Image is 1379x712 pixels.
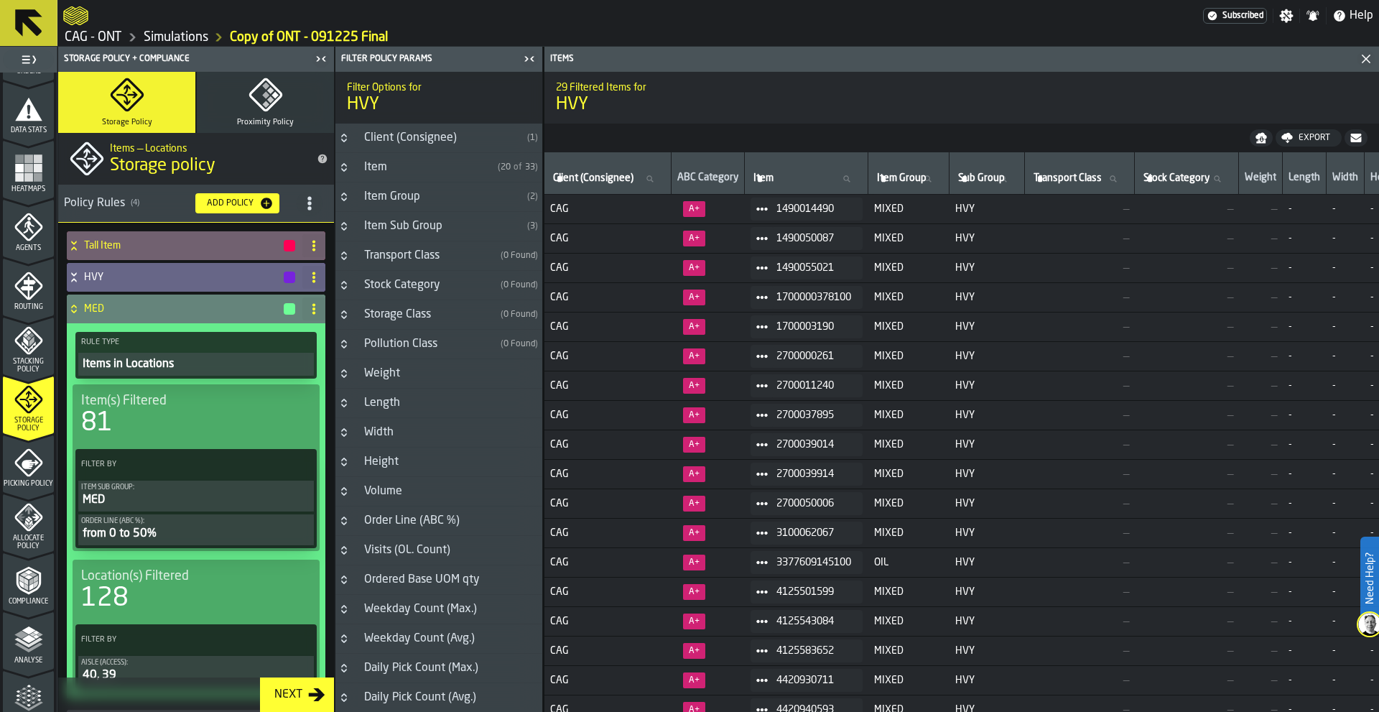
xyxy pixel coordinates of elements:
[776,410,851,421] span: 2700037895
[1141,351,1233,362] span: —
[78,632,288,647] label: Filter By
[776,351,851,362] span: 2700000261
[81,584,129,613] div: 128
[3,494,54,551] li: menu Allocate Policy
[335,241,542,271] h3: title-section-Transport Class
[501,340,503,348] span: (
[81,356,311,373] div: Items in Locations
[527,193,530,201] span: (
[776,262,851,274] span: 1490055021
[335,456,353,468] button: Button-Height-closed
[284,272,295,283] button: button-
[81,667,311,684] div: 40, 39
[776,233,851,244] span: 1490050087
[550,380,666,392] span: CAG
[58,133,334,185] div: title-Storage policy
[356,306,495,323] div: Storage Class
[1031,410,1129,421] span: —
[81,393,311,409] div: Title
[955,292,1019,303] span: HVY
[1370,203,1374,215] span: -
[530,134,535,142] span: 1
[1370,262,1374,274] span: -
[683,231,705,246] span: 42%
[65,29,122,45] a: link-to-/wh/i/81126f66-c9dd-4fd0-bd4b-ffd618919ba4
[75,390,317,440] div: stat-Item(s) Filtered
[335,692,353,703] button: Button-Daily Pick Count (Avg.)-closed
[1332,262,1336,274] span: -
[67,231,297,260] div: Tall Item
[550,262,666,274] span: CAG
[544,47,1379,72] header: Items
[1327,7,1379,24] label: button-toggle-Help
[3,185,54,193] span: Heatmaps
[544,72,1379,124] div: title-HVY
[1370,351,1374,362] span: -
[527,134,530,142] span: (
[1245,321,1277,333] span: —
[535,193,538,201] span: )
[683,348,705,364] span: 3.6%
[284,303,295,315] button: button-
[1332,203,1336,215] span: -
[81,517,311,525] div: Order Line (ABC %):
[776,203,851,215] span: 1490014490
[335,565,542,595] h3: title-section-Ordered Base UOM qty
[1356,50,1376,68] button: Close
[1332,321,1336,333] span: FormattedValue
[335,271,542,300] h3: title-section-Stock Category
[335,132,353,144] button: Button-Client (Consignee)-closed
[535,134,538,142] span: )
[356,394,409,412] div: Length
[955,262,1019,274] span: HVY
[335,427,353,438] button: Button-Width-closed
[1143,172,1209,184] span: label
[1250,129,1273,147] button: button-
[1245,172,1276,186] div: Weight
[1332,380,1336,392] span: FormattedValue
[501,281,503,290] span: (
[683,319,705,335] span: 2.5%
[356,218,521,235] div: Item Sub Group
[335,624,542,654] h3: title-section-Weekday Count (Avg.)
[1300,9,1326,23] label: button-toggle-Notifications
[553,172,633,184] span: label
[550,203,666,215] span: CAG
[955,321,1019,333] span: HVY
[550,321,666,333] span: CAG
[503,340,535,348] span: 0 Found
[356,188,521,205] div: Item Group
[61,54,311,64] div: Storage Policy + Compliance
[335,182,542,212] h3: title-section-Item Group
[84,240,282,251] h4: Tall Item
[958,172,1005,184] span: label
[525,163,535,172] span: 33
[1370,262,1374,274] span: FormattedValue
[78,335,314,350] label: Rule Type
[335,368,353,379] button: Button-Weight-closed
[81,568,189,584] span: Location(s) Filtered
[237,118,294,127] span: Proximity Policy
[1332,262,1336,274] span: FormattedValue
[3,417,54,433] span: Storage Policy
[874,351,944,362] span: MIXED
[3,535,54,550] span: Allocate Policy
[335,545,353,556] button: Button-Visits (OL. Count)-closed
[356,277,495,294] div: Stock Category
[335,448,542,477] h3: title-section-Height
[677,172,738,186] div: ABC Category
[356,365,409,382] div: Weight
[1289,203,1292,215] span: -
[335,221,353,232] button: Button-Item Sub Group-closed
[1245,380,1277,392] span: —
[1289,380,1292,392] span: -
[78,481,314,512] button: Item Sub Group:MED
[3,611,54,669] li: menu Analyse
[874,410,944,421] span: MIXED
[1141,262,1233,274] span: —
[955,410,1019,421] span: HVY
[1289,262,1292,274] span: FormattedValue
[335,300,542,330] h3: title-section-Storage Class
[1332,321,1336,333] span: -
